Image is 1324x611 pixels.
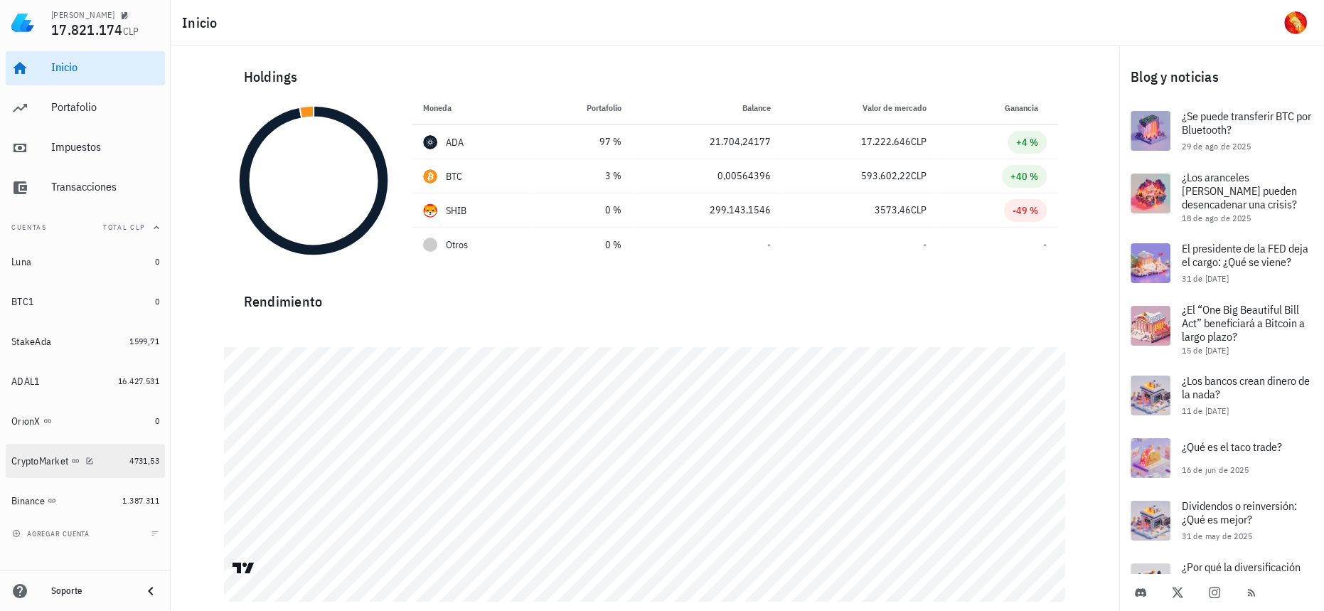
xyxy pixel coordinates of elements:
a: Impuestos [6,131,165,165]
span: 17.821.174 [51,20,123,39]
span: 16 de jun de 2025 [1182,464,1249,475]
div: Blog y noticias [1119,54,1324,100]
span: ¿Los aranceles [PERSON_NAME] pueden desencadenar una crisis? [1182,170,1297,211]
span: - [1043,238,1047,251]
span: ¿Los bancos crean dinero de la nada? [1182,373,1310,401]
div: Rendimiento [233,279,1058,313]
button: agregar cuenta [9,526,96,541]
img: LedgiFi [11,11,34,34]
span: agregar cuenta [15,529,90,538]
div: [PERSON_NAME] [51,9,114,21]
span: 0 [155,415,159,426]
span: 0 [155,256,159,267]
span: 29 de ago de 2025 [1182,141,1251,152]
div: -49 % [1013,203,1038,218]
span: ¿Se puede transferir BTC por Bluetooth? [1182,109,1311,137]
span: El presidente de la FED deja el cargo: ¿Qué se viene? [1182,241,1308,269]
div: 0 % [543,238,622,253]
span: CLP [123,25,139,38]
div: OrionX [11,415,41,427]
div: Portafolio [51,100,159,114]
div: Binance [11,495,45,507]
span: 0 [155,296,159,307]
div: ADA-icon [423,135,437,149]
div: BTC1 [11,296,34,308]
span: 11 de [DATE] [1182,405,1229,416]
div: Inicio [51,60,159,74]
span: 15 de [DATE] [1182,345,1229,356]
span: Dividendos o reinversión: ¿Qué es mejor? [1182,499,1297,526]
a: Portafolio [6,91,165,125]
span: CLP [911,169,927,182]
a: BTC1 0 [6,285,165,319]
div: Impuestos [51,140,159,154]
a: OrionX 0 [6,404,165,438]
span: - [767,238,770,251]
a: ¿Se puede transferir BTC por Bluetooth? 29 de ago de 2025 [1119,100,1324,162]
div: 0 % [543,203,622,218]
span: CLP [911,203,927,216]
a: ¿Qué es el taco trade? 16 de jun de 2025 [1119,427,1324,489]
span: 31 de may de 2025 [1182,531,1252,541]
div: SHIB [446,203,467,218]
th: Balance [633,91,781,125]
span: 1599,71 [129,336,159,346]
div: Holdings [233,54,1058,100]
a: Luna 0 [6,245,165,279]
span: CLP [911,135,927,148]
span: 16.427.531 [118,376,159,386]
a: Inicio [6,51,165,85]
span: 31 de [DATE] [1182,273,1229,284]
a: ADAL1 16.427.531 [6,364,165,398]
span: Otros [446,238,468,253]
span: - [923,238,927,251]
div: Luna [11,256,31,268]
div: 3 % [543,169,622,184]
h1: Inicio [182,11,223,34]
span: 17.222.646 [861,135,911,148]
span: Total CLP [103,223,145,232]
div: BTC [446,169,463,184]
div: 97 % [543,134,622,149]
a: Transacciones [6,171,165,205]
div: 21.704,24177 [644,134,770,149]
a: Charting by TradingView [231,561,256,575]
a: ¿Los aranceles [PERSON_NAME] pueden desencadenar una crisis? 18 de ago de 2025 [1119,162,1324,232]
span: Ganancia [1005,102,1047,113]
div: 299.143,1546 [644,203,770,218]
a: Dividendos o reinversión: ¿Qué es mejor? 31 de may de 2025 [1119,489,1324,552]
div: Soporte [51,585,131,597]
a: Binance 1.387.311 [6,484,165,518]
span: 4731,53 [129,455,159,466]
div: BTC-icon [423,169,437,184]
div: ADA [446,135,464,149]
a: ¿Los bancos crean dinero de la nada? 11 de [DATE] [1119,364,1324,427]
button: CuentasTotal CLP [6,211,165,245]
span: 18 de ago de 2025 [1182,213,1251,223]
span: 1.387.311 [122,495,159,506]
div: avatar [1284,11,1307,34]
div: StakeAda [11,336,51,348]
div: +4 % [1016,135,1038,149]
div: ADAL1 [11,376,40,388]
span: ¿El “One Big Beautiful Bill Act” beneficiará a Bitcoin a largo plazo? [1182,302,1305,344]
th: Portafolio [531,91,634,125]
a: ¿El “One Big Beautiful Bill Act” beneficiará a Bitcoin a largo plazo? 15 de [DATE] [1119,294,1324,364]
span: ¿Qué es el taco trade? [1182,440,1282,454]
span: 593.602,22 [861,169,911,182]
a: StakeAda 1599,71 [6,324,165,358]
a: El presidente de la FED deja el cargo: ¿Qué se viene? 31 de [DATE] [1119,232,1324,294]
th: Moneda [412,91,531,125]
a: CryptoMarket 4731,53 [6,444,165,478]
div: CryptoMarket [11,455,68,467]
th: Valor de mercado [781,91,938,125]
div: Transacciones [51,180,159,193]
div: SHIB-icon [423,203,437,218]
div: 0,00564396 [644,169,770,184]
div: +40 % [1010,169,1038,184]
span: 3573,46 [875,203,911,216]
